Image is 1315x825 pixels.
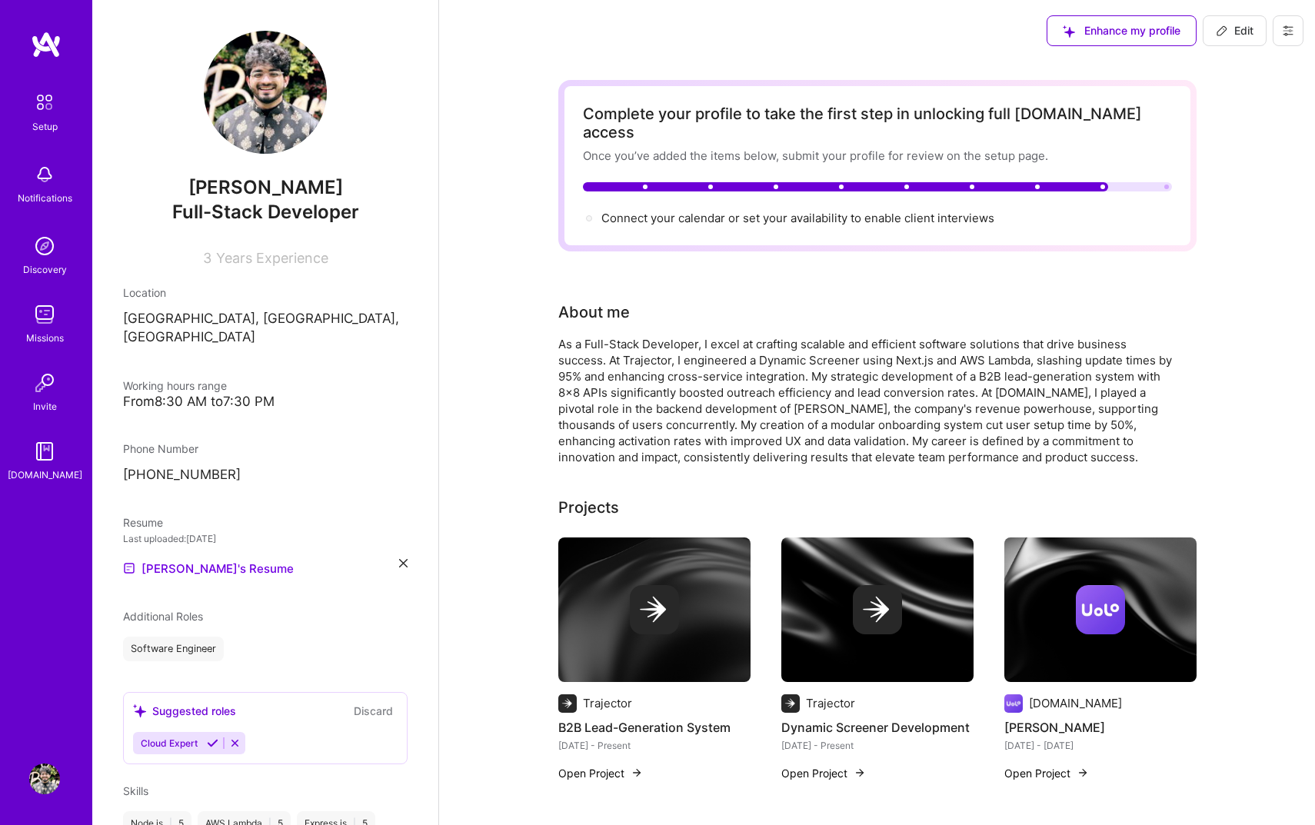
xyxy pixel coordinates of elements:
[583,105,1172,141] div: Complete your profile to take the first step in unlocking full [DOMAIN_NAME] access
[207,737,218,749] i: Accept
[601,211,994,225] span: Connect your calendar or set your availability to enable client interviews
[558,336,1174,465] div: As a Full-Stack Developer, I excel at crafting scalable and efficient software solutions that dri...
[123,310,408,347] p: [GEOGRAPHIC_DATA], [GEOGRAPHIC_DATA], [GEOGRAPHIC_DATA]
[29,159,60,190] img: bell
[28,86,61,118] img: setup
[1004,537,1197,682] img: cover
[853,585,902,634] img: Company logo
[558,496,619,519] div: Projects
[1004,717,1197,737] h4: [PERSON_NAME]
[1004,737,1197,753] div: [DATE] - [DATE]
[216,250,328,266] span: Years Experience
[133,704,146,717] i: icon SuggestedTeams
[558,537,751,682] img: cover
[1077,767,1089,779] img: arrow-right
[33,398,57,414] div: Invite
[558,301,630,324] div: About me
[123,637,224,661] div: Software Engineer
[558,737,751,753] div: [DATE] - Present
[583,148,1172,164] div: Once you’ve added the items below, submit your profile for review on the setup page.
[349,702,398,720] button: Discard
[29,436,60,467] img: guide book
[583,695,632,711] div: Trajector
[123,442,198,455] span: Phone Number
[29,763,60,794] img: User Avatar
[29,299,60,330] img: teamwork
[23,261,67,278] div: Discovery
[123,176,408,199] span: [PERSON_NAME]
[123,562,135,574] img: Resume
[1203,15,1267,46] button: Edit
[172,201,359,223] span: Full-Stack Developer
[29,368,60,398] img: Invite
[781,717,974,737] h4: Dynamic Screener Development
[31,31,62,58] img: logo
[1004,765,1089,781] button: Open Project
[558,717,751,737] h4: B2B Lead-Generation System
[1076,585,1125,634] img: Company logo
[123,466,408,484] p: [PHONE_NUMBER]
[123,516,163,529] span: Resume
[123,559,294,577] a: [PERSON_NAME]'s Resume
[203,250,211,266] span: 3
[141,737,198,749] span: Cloud Expert
[781,537,974,682] img: cover
[854,767,866,779] img: arrow-right
[399,559,408,567] i: icon Close
[123,394,408,410] div: From 8:30 AM to 7:30 PM
[29,231,60,261] img: discovery
[558,694,577,713] img: Company logo
[1004,694,1023,713] img: Company logo
[8,467,82,483] div: [DOMAIN_NAME]
[26,330,64,346] div: Missions
[123,284,408,301] div: Location
[229,737,241,749] i: Reject
[806,695,855,711] div: Trajector
[123,531,408,547] div: Last uploaded: [DATE]
[18,190,72,206] div: Notifications
[631,767,643,779] img: arrow-right
[1029,695,1122,711] div: [DOMAIN_NAME]
[133,703,236,719] div: Suggested roles
[1216,23,1253,38] span: Edit
[781,737,974,753] div: [DATE] - Present
[630,585,679,634] img: Company logo
[558,765,643,781] button: Open Project
[781,765,866,781] button: Open Project
[123,610,203,623] span: Additional Roles
[123,784,148,797] span: Skills
[25,763,64,794] a: User Avatar
[204,31,327,154] img: User Avatar
[781,694,800,713] img: Company logo
[32,118,58,135] div: Setup
[123,379,227,392] span: Working hours range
